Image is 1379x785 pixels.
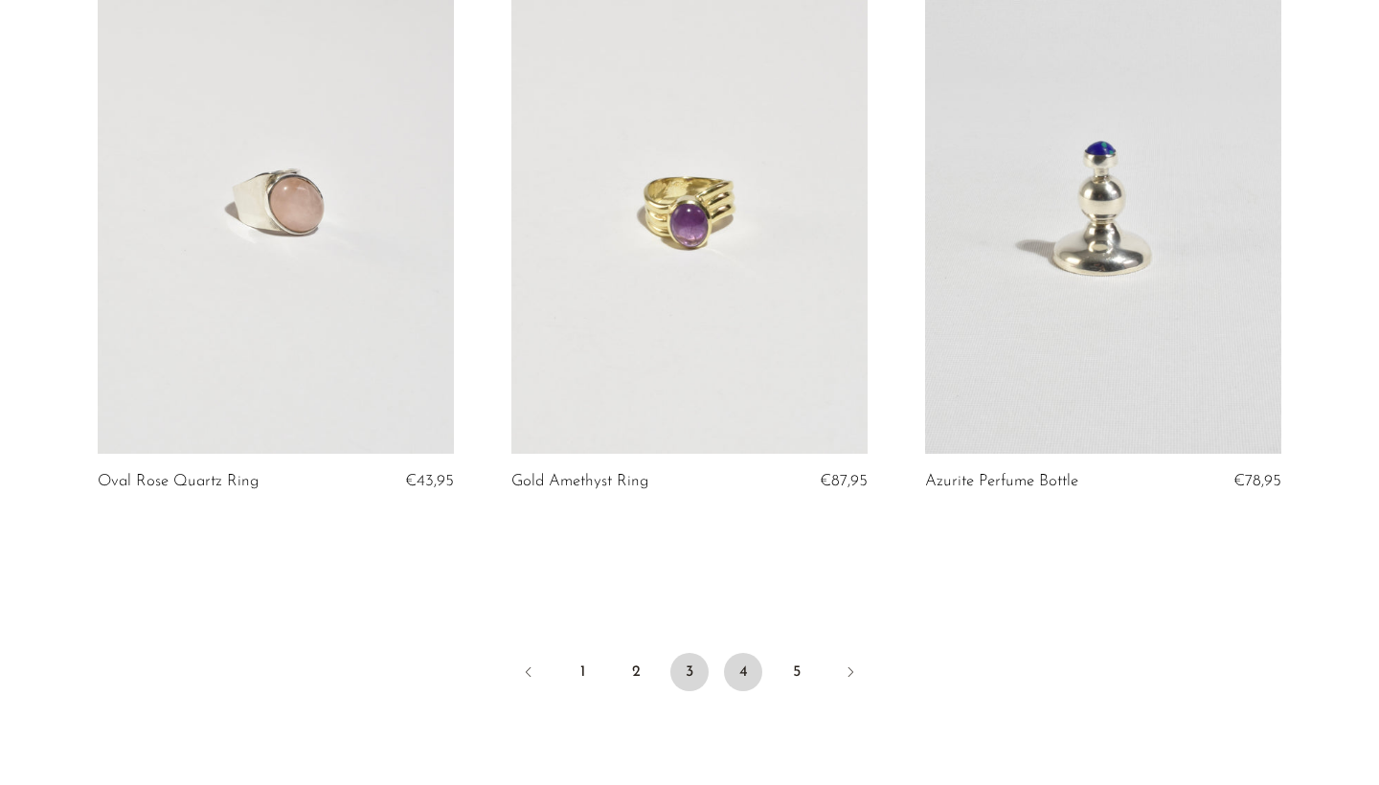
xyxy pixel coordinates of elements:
span: €87,95 [820,473,868,489]
a: Gold Amethyst Ring [511,473,648,490]
a: Azurite Perfume Bottle [925,473,1078,490]
span: 3 [670,653,709,691]
a: 4 [724,653,762,691]
a: 1 [563,653,601,691]
a: Oval Rose Quartz Ring [98,473,259,490]
a: Previous [509,653,548,695]
a: Next [831,653,870,695]
a: 2 [617,653,655,691]
span: €43,95 [405,473,454,489]
a: 5 [778,653,816,691]
span: €78,95 [1233,473,1281,489]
